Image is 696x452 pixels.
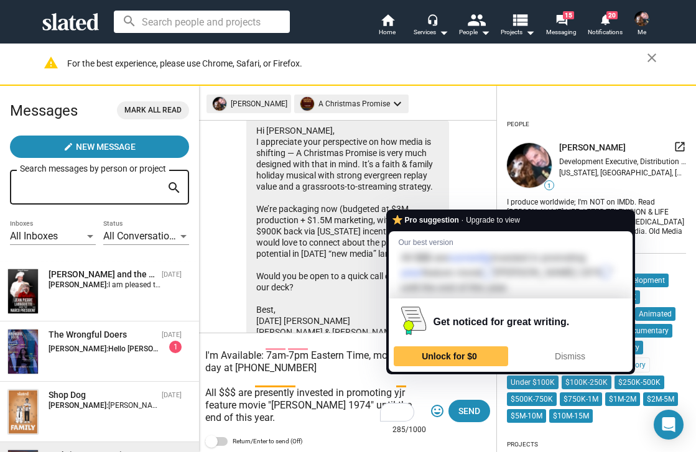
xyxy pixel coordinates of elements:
[162,331,182,339] time: [DATE]
[414,25,448,40] div: Services
[44,55,58,70] mat-icon: warning
[162,391,182,399] time: [DATE]
[638,25,646,40] span: Me
[674,141,686,153] mat-icon: launch
[10,230,58,242] span: All Inboxes
[588,25,623,40] span: Notifications
[63,142,73,152] mat-icon: create
[366,12,409,40] a: Home
[448,400,490,422] button: Send
[49,389,157,401] div: Shop Dog
[619,324,672,338] mat-chip: Documentary
[49,401,108,410] strong: [PERSON_NAME]:
[654,410,684,440] div: Open Intercom Messenger
[458,400,480,422] span: Send
[599,13,611,25] mat-icon: notifications
[459,25,490,40] div: People
[380,12,395,27] mat-icon: home
[67,55,647,72] div: For the best experience, please use Chrome, Safari, or Firefox.
[117,101,189,119] button: Mark all read
[49,344,108,353] strong: [PERSON_NAME]:
[559,168,686,177] div: [US_STATE], [GEOGRAPHIC_DATA], [GEOGRAPHIC_DATA]
[162,270,182,279] time: [DATE]
[507,409,546,423] mat-chip: $5M-10M
[453,12,496,40] button: People
[507,376,559,389] mat-chip: Under $100K
[390,96,405,111] mat-icon: keyboard_arrow_down
[643,392,678,406] mat-chip: $2M-5M
[300,97,314,111] img: undefined
[294,95,409,113] mat-chip: A Christmas Promise
[545,182,554,190] span: 1
[540,12,583,40] a: 15Messaging
[430,404,445,418] mat-icon: tag_faces
[634,11,649,26] img: Stanley N Lozowski
[103,230,180,242] span: All Conversations
[124,104,182,117] span: Mark all read
[507,392,557,406] mat-chip: $500K-750K
[507,143,552,188] img: undefined
[409,12,453,40] button: Services
[522,25,537,40] mat-icon: arrow_drop_down
[559,157,686,166] div: Development Executive, Distribution Executive, Producer, Visual Effects Supervisor, Writer (Story...
[8,269,38,313] img: Jean Pierre Labaguette and the Narco President
[392,425,426,435] mat-hint: 285/1000
[559,142,626,154] span: [PERSON_NAME]
[76,136,136,158] span: New Message
[10,96,78,126] h2: Messages
[605,392,640,406] mat-chip: $1M-2M
[546,25,577,40] span: Messaging
[549,409,593,423] mat-chip: $10M-15M
[555,14,567,25] mat-icon: forum
[49,280,108,289] strong: [PERSON_NAME]:
[606,11,618,19] span: 20
[427,14,438,25] mat-icon: headset_mic
[562,376,611,389] mat-chip: $100K-250K
[583,12,627,40] a: 20Notifications
[8,330,38,374] img: The Wrongful Doers
[246,120,449,354] div: Hi [PERSON_NAME], I appreciate your perspective on how media is shifting — A Christmas Promise is...
[510,11,528,29] mat-icon: view_list
[49,269,157,280] div: Jean Pierre Labaguette and the Narco President
[563,11,574,19] span: 15
[10,136,189,158] button: New Message
[644,50,659,65] mat-icon: close
[114,11,290,33] input: Search people and projects
[560,392,602,406] mat-chip: $750K-1M
[436,25,451,40] mat-icon: arrow_drop_down
[635,307,675,321] mat-chip: Animated
[627,9,657,41] button: Stanley N LozowskiMe
[379,25,396,40] span: Home
[233,434,302,449] span: Return/Enter to send (Off)
[617,274,669,287] mat-chip: Development
[501,25,535,40] span: Projects
[167,178,182,198] mat-icon: search
[507,116,529,133] div: People
[169,341,182,353] div: 1
[496,12,540,40] button: Projects
[466,11,485,29] mat-icon: people
[478,25,493,40] mat-icon: arrow_drop_down
[205,337,426,424] textarea: To enrich screen reader interactions, please activate Accessibility in Grammarly extension settings
[507,195,686,247] div: I produce worldwide; I'm NOT on IMDb. Read [PERSON_NAME] LIFE AFTER TELEVISION & LIFE AFTER GOOGL...
[49,329,157,341] div: The Wrongful Doers
[615,376,664,389] mat-chip: $250K-500K
[8,390,38,434] img: Shop Dog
